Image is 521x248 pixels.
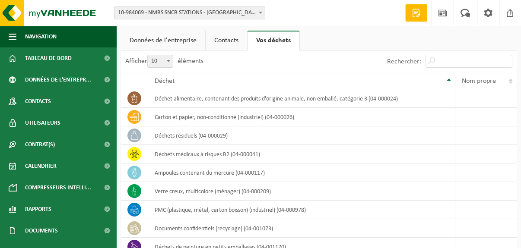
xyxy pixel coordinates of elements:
label: Rechercher: [387,58,421,65]
span: Rapports [25,198,51,220]
span: Déchet [155,78,175,85]
span: Contacts [25,91,51,112]
td: PMC (plastique, métal, carton boisson) (industriel) (04-000978) [148,201,456,219]
td: déchets résiduels (04-000029) [148,126,456,145]
span: Nom propre [462,78,496,85]
td: déchet alimentaire, contenant des produits d'origine animale, non emballé, catégorie 3 (04-000024) [148,89,456,108]
label: Afficher éléments [125,58,203,65]
span: Tableau de bord [25,47,72,69]
a: Données de l'entreprise [121,31,205,50]
span: 10-984069 - NMBS SNCB STATIONS - SINT-GILLIS [114,6,265,19]
td: ampoules contenant du mercure (04-000117) [148,163,456,182]
td: documents confidentiels (recyclage) (04-001073) [148,219,456,238]
span: Compresseurs intelli... [25,177,91,198]
td: verre creux, multicolore (ménager) (04-000209) [148,182,456,201]
td: déchets médicaux à risques B2 (04-000041) [148,145,456,163]
span: Contrat(s) [25,134,55,155]
span: 10 [147,55,173,68]
span: Documents [25,220,58,242]
span: Utilisateurs [25,112,60,134]
span: Données de l'entrepr... [25,69,91,91]
span: Calendrier [25,155,57,177]
span: 10-984069 - NMBS SNCB STATIONS - SINT-GILLIS [114,7,265,19]
td: carton et papier, non-conditionné (industriel) (04-000026) [148,108,456,126]
a: Contacts [206,31,247,50]
a: Vos déchets [248,31,299,50]
span: Navigation [25,26,57,47]
span: 10 [148,55,173,67]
